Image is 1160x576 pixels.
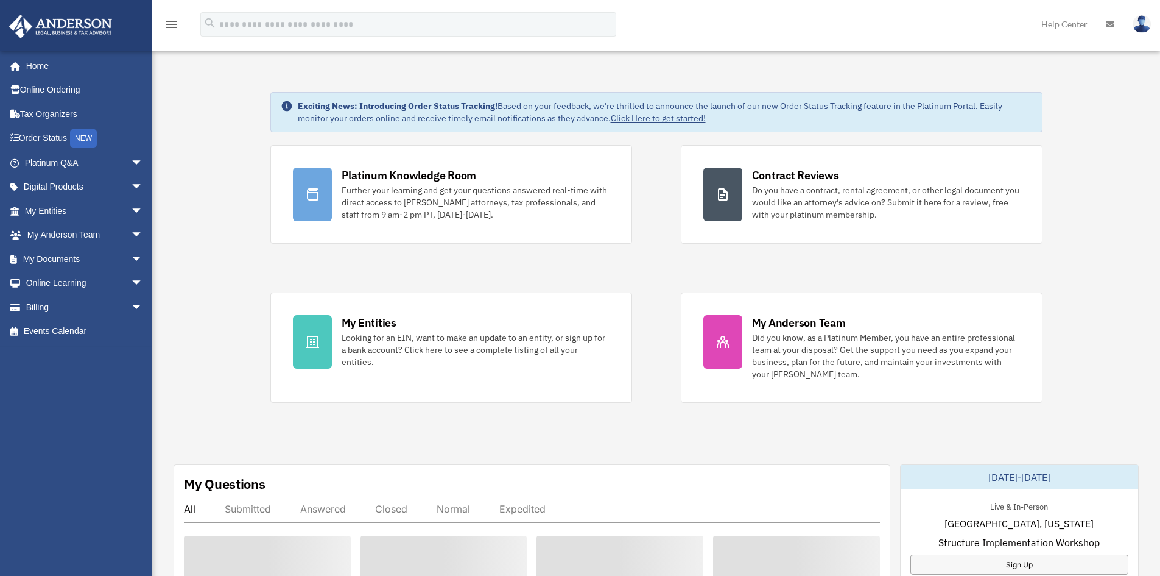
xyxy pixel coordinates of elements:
[611,113,706,124] a: Click Here to get started!
[9,78,161,102] a: Online Ordering
[131,295,155,320] span: arrow_drop_down
[9,199,161,223] a: My Entitiesarrow_drop_down
[499,503,546,515] div: Expedited
[225,503,271,515] div: Submitted
[375,503,407,515] div: Closed
[270,293,632,403] a: My Entities Looking for an EIN, want to make an update to an entity, or sign up for a bank accoun...
[980,499,1058,512] div: Live & In-Person
[131,151,155,176] span: arrow_drop_down
[938,535,1100,550] span: Structure Implementation Workshop
[752,168,839,183] div: Contract Reviews
[9,175,161,199] a: Digital Productsarrow_drop_down
[342,184,610,221] div: Further your learning and get your questions answered real-time with direct access to [PERSON_NAM...
[131,223,155,248] span: arrow_drop_down
[5,15,116,38] img: Anderson Advisors Platinum Portal
[681,145,1042,244] a: Contract Reviews Do you have a contract, rental agreement, or other legal document you would like...
[9,54,155,78] a: Home
[342,332,610,368] div: Looking for an EIN, want to make an update to an entity, or sign up for a bank account? Click her...
[944,516,1094,531] span: [GEOGRAPHIC_DATA], [US_STATE]
[184,503,195,515] div: All
[1133,15,1151,33] img: User Pic
[9,151,161,175] a: Platinum Q&Aarrow_drop_down
[910,555,1128,575] a: Sign Up
[270,145,632,244] a: Platinum Knowledge Room Further your learning and get your questions answered real-time with dire...
[9,223,161,247] a: My Anderson Teamarrow_drop_down
[300,503,346,515] div: Answered
[131,199,155,224] span: arrow_drop_down
[437,503,470,515] div: Normal
[9,271,161,296] a: Online Learningarrow_drop_down
[131,175,155,200] span: arrow_drop_down
[901,465,1138,489] div: [DATE]-[DATE]
[184,475,265,493] div: My Questions
[342,315,396,330] div: My Entities
[9,102,161,126] a: Tax Organizers
[752,184,1020,221] div: Do you have a contract, rental agreement, or other legal document you would like an attorney's ad...
[9,247,161,271] a: My Documentsarrow_drop_down
[164,21,179,32] a: menu
[342,168,477,183] div: Platinum Knowledge Room
[9,295,161,319] a: Billingarrow_drop_down
[752,332,1020,380] div: Did you know, as a Platinum Member, you have an entire professional team at your disposal? Get th...
[131,271,155,296] span: arrow_drop_down
[9,319,161,344] a: Events Calendar
[203,16,217,30] i: search
[752,315,846,330] div: My Anderson Team
[164,17,179,32] i: menu
[70,129,97,148] div: NEW
[298,100,1032,124] div: Based on your feedback, we're thrilled to announce the launch of our new Order Status Tracking fe...
[9,126,161,151] a: Order StatusNEW
[298,101,497,112] strong: Exciting News: Introducing Order Status Tracking!
[131,247,155,272] span: arrow_drop_down
[681,293,1042,403] a: My Anderson Team Did you know, as a Platinum Member, you have an entire professional team at your...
